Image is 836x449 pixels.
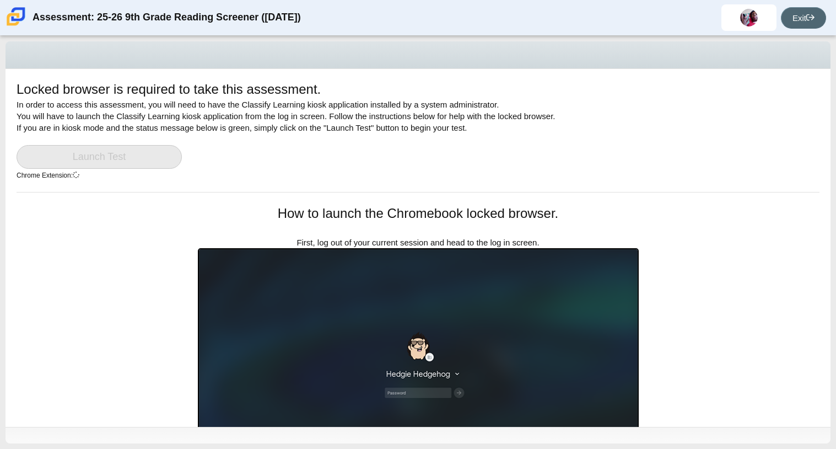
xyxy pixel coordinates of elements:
[17,80,321,99] h1: Locked browser is required to take this assessment.
[781,7,826,29] a: Exit
[17,80,819,192] div: In order to access this assessment, you will need to have the Classify Learning kiosk application...
[17,172,79,179] small: Chrome Extension:
[17,145,182,169] a: Launch Test
[4,20,28,30] a: Carmen School of Science & Technology
[4,5,28,28] img: Carmen School of Science & Technology
[33,4,301,31] div: Assessment: 25-26 9th Grade Reading Screener ([DATE])
[198,204,639,223] h1: How to launch the Chromebook locked browser.
[740,9,758,26] img: jailyn.wiley.FE3ay5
